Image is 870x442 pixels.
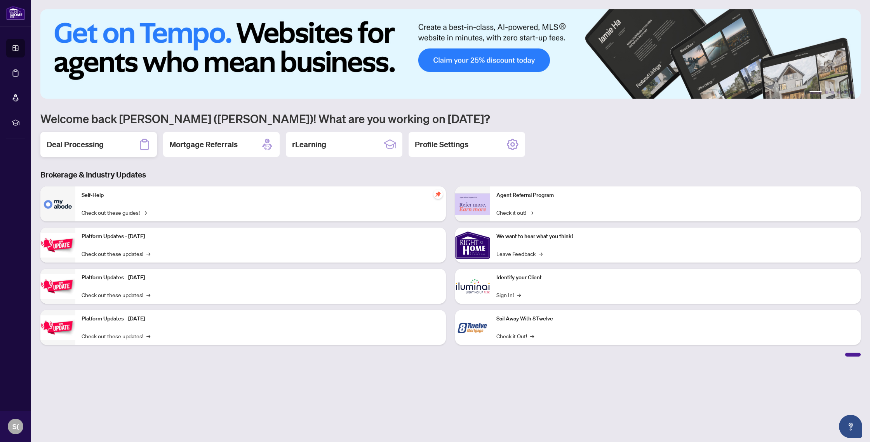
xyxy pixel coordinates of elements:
p: Platform Updates - [DATE] [82,273,440,282]
span: → [529,208,533,217]
span: pushpin [433,190,443,199]
span: → [539,249,543,258]
a: Leave Feedback→ [496,249,543,258]
img: Sail Away With 8Twelve [455,310,490,345]
button: 6 [850,91,853,94]
img: Identify your Client [455,269,490,304]
button: Open asap [839,415,862,438]
p: Platform Updates - [DATE] [82,315,440,323]
img: Self-Help [40,186,75,221]
a: Check out these guides!→ [82,208,147,217]
h2: Profile Settings [415,139,468,150]
a: Check out these updates!→ [82,249,150,258]
span: → [143,208,147,217]
button: 4 [837,91,840,94]
h3: Brokerage & Industry Updates [40,169,861,180]
button: 3 [831,91,834,94]
button: 1 [809,91,822,94]
span: → [146,249,150,258]
img: Platform Updates - July 21, 2025 [40,233,75,258]
img: Platform Updates - June 23, 2025 [40,315,75,340]
span: → [517,291,521,299]
img: Platform Updates - July 8, 2025 [40,274,75,299]
span: → [146,291,150,299]
img: logo [6,6,25,20]
a: Check out these updates!→ [82,291,150,299]
h2: rLearning [292,139,326,150]
a: Check it out!→ [496,208,533,217]
p: Identify your Client [496,273,854,282]
p: We want to hear what you think! [496,232,854,241]
h2: Deal Processing [47,139,104,150]
p: Sail Away With 8Twelve [496,315,854,323]
img: Agent Referral Program [455,193,490,215]
button: 5 [844,91,847,94]
h1: Welcome back [PERSON_NAME] ([PERSON_NAME])! What are you working on [DATE]? [40,111,861,126]
p: Platform Updates - [DATE] [82,232,440,241]
button: 2 [825,91,828,94]
a: Check it Out!→ [496,332,534,340]
span: → [146,332,150,340]
span: → [530,332,534,340]
span: S( [12,421,19,432]
a: Check out these updates!→ [82,332,150,340]
a: Sign In!→ [496,291,521,299]
p: Agent Referral Program [496,191,854,200]
p: Self-Help [82,191,440,200]
img: We want to hear what you think! [455,228,490,263]
h2: Mortgage Referrals [169,139,238,150]
img: Slide 0 [40,9,861,99]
